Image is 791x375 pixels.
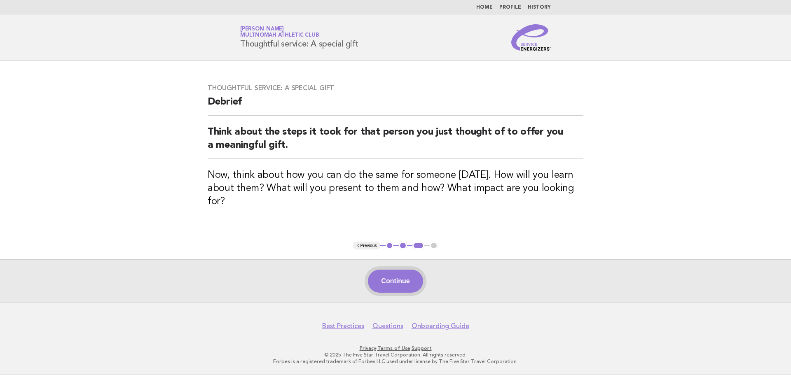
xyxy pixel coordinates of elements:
[412,322,469,330] a: Onboarding Guide
[322,322,364,330] a: Best Practices
[399,242,407,250] button: 2
[240,26,319,38] a: [PERSON_NAME]Multnomah Athletic Club
[143,345,648,352] p: · ·
[412,345,432,351] a: Support
[240,27,358,48] h1: Thoughtful service: A special gift
[208,169,583,208] h3: Now, think about how you can do the same for someone [DATE]. How will you learn about them? What ...
[368,270,423,293] button: Continue
[412,242,424,250] button: 3
[208,126,583,159] h2: Think about the steps it took for that person you just thought of to offer you a meaningful gift.
[499,5,521,10] a: Profile
[372,322,403,330] a: Questions
[360,345,376,351] a: Privacy
[476,5,493,10] a: Home
[143,358,648,365] p: Forbes is a registered trademark of Forbes LLC used under license by The Five Star Travel Corpora...
[528,5,551,10] a: History
[386,242,394,250] button: 1
[377,345,410,351] a: Terms of Use
[208,84,583,92] h3: Thoughtful service: A special gift
[353,242,380,250] button: < Previous
[143,352,648,358] p: © 2025 The Five Star Travel Corporation. All rights reserved.
[511,24,551,51] img: Service Energizers
[240,33,319,38] span: Multnomah Athletic Club
[208,95,583,116] h2: Debrief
